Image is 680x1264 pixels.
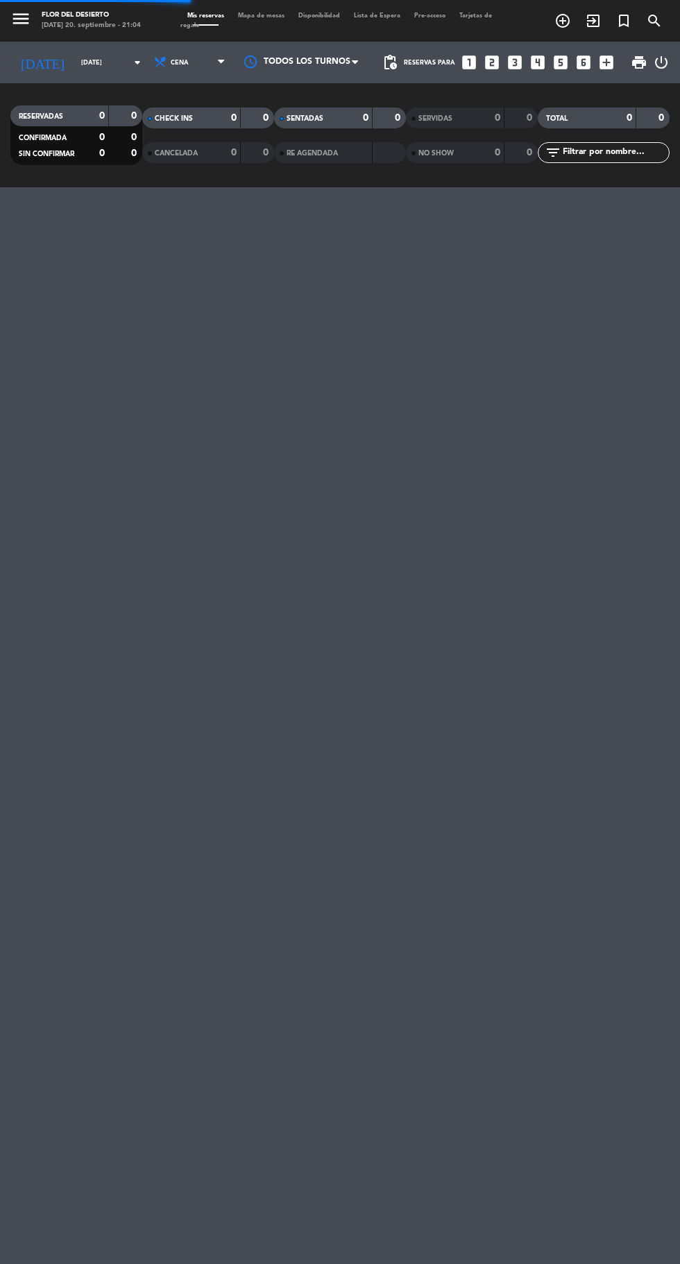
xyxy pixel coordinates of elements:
[19,135,67,142] span: CONFIRMADA
[597,53,615,71] i: add_box
[129,54,146,71] i: arrow_drop_down
[529,53,547,71] i: looks_4
[545,144,561,161] i: filter_list
[546,115,568,122] span: TOTAL
[231,12,291,19] span: Mapa de mesas
[575,53,593,71] i: looks_6
[287,150,338,157] span: RE AGENDADA
[483,53,501,71] i: looks_two
[131,133,139,142] strong: 0
[404,59,455,67] span: Reservas para
[99,148,105,158] strong: 0
[99,133,105,142] strong: 0
[155,115,193,122] span: CHECK INS
[585,12,602,29] i: exit_to_app
[615,12,632,29] i: turned_in_not
[653,42,670,83] div: LOG OUT
[495,113,500,123] strong: 0
[131,148,139,158] strong: 0
[418,115,452,122] span: SERVIDAS
[10,49,74,76] i: [DATE]
[231,148,237,157] strong: 0
[263,148,271,157] strong: 0
[287,115,323,122] span: SENTADAS
[460,53,478,71] i: looks_one
[627,113,632,123] strong: 0
[506,53,524,71] i: looks_3
[646,12,663,29] i: search
[19,151,74,157] span: SIN CONFIRMAR
[10,8,31,29] i: menu
[291,12,347,19] span: Disponibilidad
[99,111,105,121] strong: 0
[653,54,670,71] i: power_settings_new
[171,59,189,67] span: Cena
[495,148,500,157] strong: 0
[19,113,63,120] span: RESERVADAS
[407,12,452,19] span: Pre-acceso
[42,10,141,21] div: FLOR DEL DESIERTO
[552,53,570,71] i: looks_5
[418,150,454,157] span: NO SHOW
[180,12,231,19] span: Mis reservas
[631,54,647,71] span: print
[554,12,571,29] i: add_circle_outline
[155,150,198,157] span: CANCELADA
[363,113,368,123] strong: 0
[561,145,669,160] input: Filtrar por nombre...
[231,113,237,123] strong: 0
[42,21,141,31] div: [DATE] 20. septiembre - 21:04
[131,111,139,121] strong: 0
[527,113,535,123] strong: 0
[263,113,271,123] strong: 0
[527,148,535,157] strong: 0
[382,54,398,71] span: pending_actions
[10,8,31,33] button: menu
[658,113,667,123] strong: 0
[347,12,407,19] span: Lista de Espera
[395,113,403,123] strong: 0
